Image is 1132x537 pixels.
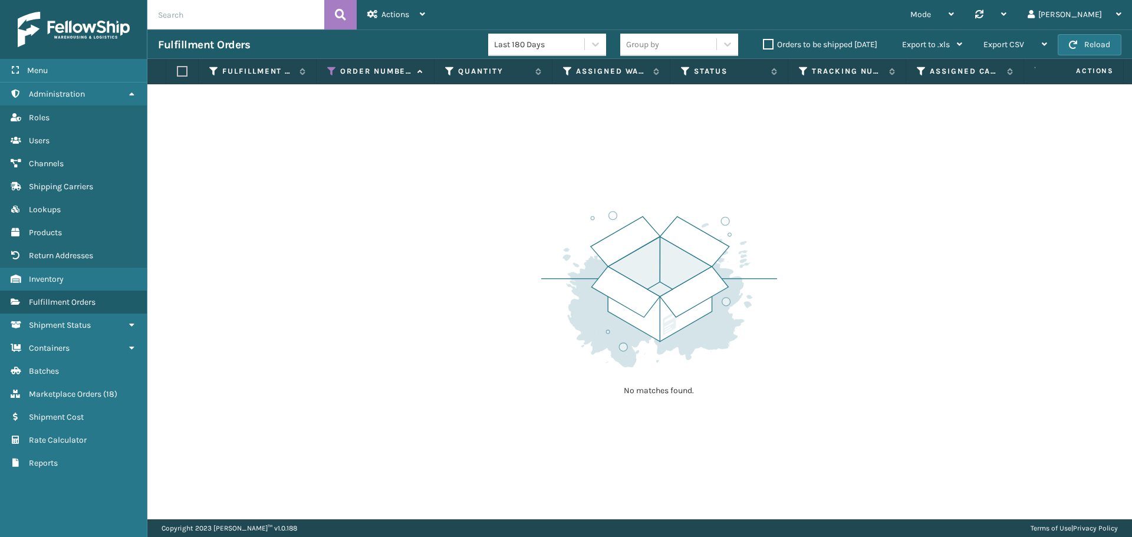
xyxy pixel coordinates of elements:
label: Orders to be shipped [DATE] [763,39,877,50]
span: Shipping Carriers [29,182,93,192]
p: Copyright 2023 [PERSON_NAME]™ v 1.0.188 [162,519,297,537]
span: Batches [29,366,59,376]
span: Channels [29,159,64,169]
label: Order Number [340,66,412,77]
span: Actions [1039,61,1121,81]
label: Quantity [458,66,529,77]
span: Administration [29,89,85,99]
span: Shipment Status [29,320,91,330]
span: Marketplace Orders [29,389,101,399]
label: Fulfillment Order Id [222,66,294,77]
span: Reports [29,458,58,468]
div: Group by [626,38,659,51]
span: Actions [381,9,409,19]
button: Reload [1058,34,1121,55]
span: Fulfillment Orders [29,297,96,307]
span: Containers [29,343,70,353]
label: Assigned Carrier Service [930,66,1001,77]
label: Status [694,66,765,77]
span: Rate Calculator [29,435,87,445]
img: logo [18,12,130,47]
span: Export to .xls [902,39,950,50]
span: Roles [29,113,50,123]
span: Return Addresses [29,251,93,261]
span: Menu [27,65,48,75]
span: Inventory [29,274,64,284]
a: Privacy Policy [1073,524,1118,532]
span: Mode [910,9,931,19]
span: Shipment Cost [29,412,84,422]
h3: Fulfillment Orders [158,38,250,52]
div: Last 180 Days [494,38,585,51]
label: Assigned Warehouse [576,66,647,77]
span: ( 18 ) [103,389,117,399]
a: Terms of Use [1031,524,1071,532]
span: Lookups [29,205,61,215]
span: Users [29,136,50,146]
label: Tracking Number [812,66,883,77]
div: | [1031,519,1118,537]
span: Export CSV [983,39,1024,50]
span: Products [29,228,62,238]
